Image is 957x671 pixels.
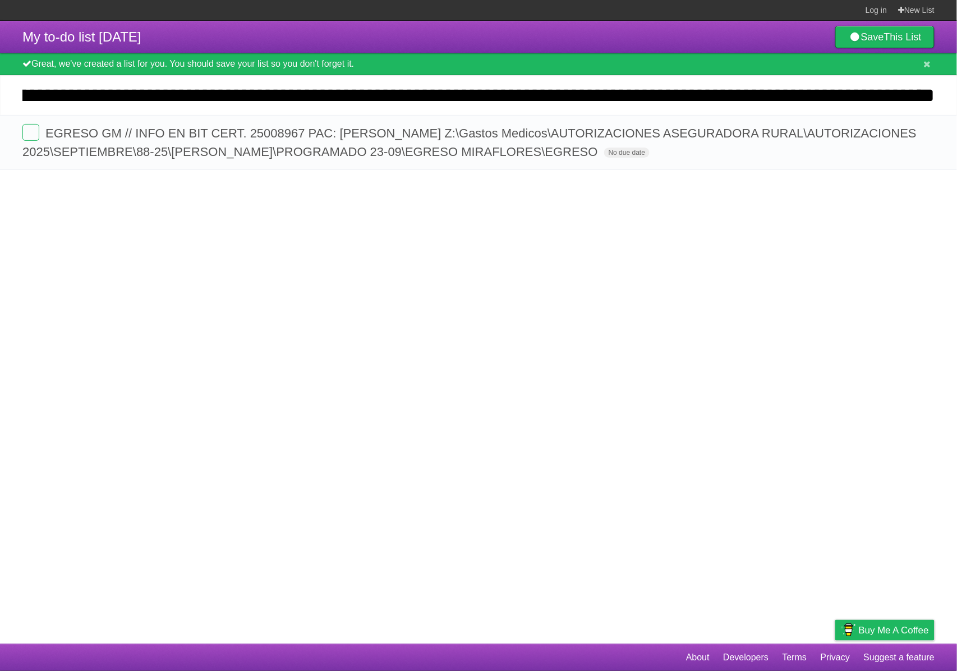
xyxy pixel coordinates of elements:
span: My to-do list [DATE] [22,29,141,44]
a: Developers [723,647,769,668]
b: This List [884,31,922,43]
label: Done [22,124,39,141]
a: Suggest a feature [864,647,935,668]
span: EGRESO GM // INFO EN BIT CERT. 25008967 PAC: [PERSON_NAME] Z:\Gastos Medicos\AUTORIZACIONES ASEGU... [22,126,917,159]
a: Privacy [821,647,850,668]
a: SaveThis List [835,26,935,48]
span: Buy me a coffee [859,621,929,640]
a: About [686,647,710,668]
span: No due date [604,148,650,158]
a: Buy me a coffee [835,620,935,641]
a: Terms [783,647,807,668]
img: Buy me a coffee [841,621,856,640]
